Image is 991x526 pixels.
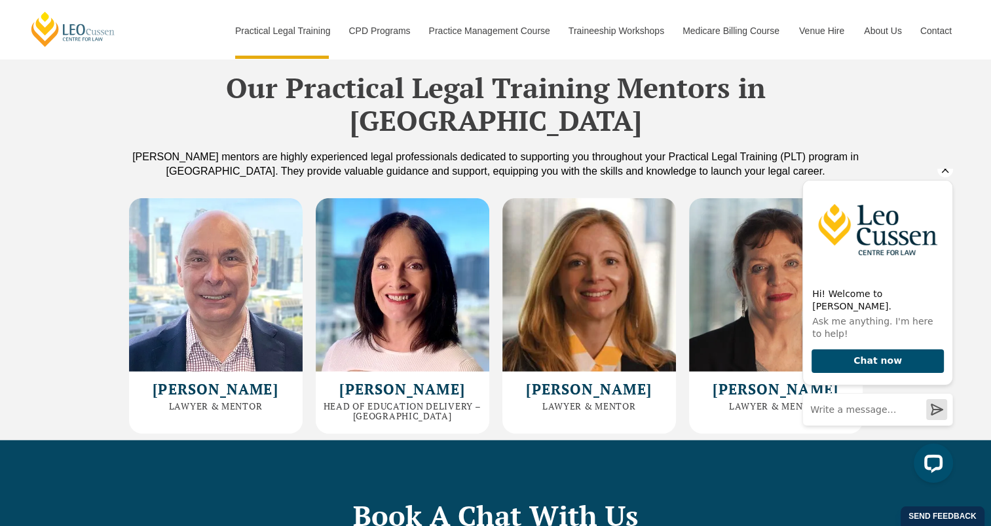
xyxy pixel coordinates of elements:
h2: [PERSON_NAME] [136,381,296,397]
a: Practical Legal Training [225,3,339,59]
a: Medicare Billing Course [673,3,789,59]
h3: Lawyer & Mentor [509,401,669,411]
a: Traineeship Workshops [559,3,673,59]
h2: [PERSON_NAME] [696,381,856,397]
button: Open LiveChat chat widget [122,275,161,314]
h3: Head of Education Delivery – [GEOGRAPHIC_DATA] [322,401,483,421]
img: Silvio De Luca Lawyer & Mentor [129,198,303,372]
img: Tracy Reeves Head of Education Delivery – QLD [316,198,489,372]
h2: [PERSON_NAME] [509,381,669,397]
a: Practice Management Course [419,3,559,59]
h3: Lawyer & Mentor [136,401,296,411]
a: Contact [910,3,962,59]
h2: Hi! Welcome to [PERSON_NAME]. [20,119,151,144]
a: About Us [854,3,910,59]
a: CPD Programs [339,3,419,59]
div: [PERSON_NAME] mentors are highly experienced legal professionals dedicated to supporting you thro... [122,150,869,179]
a: Venue Hire [789,3,854,59]
button: Send a message [134,230,155,251]
iframe: LiveChat chat widget [792,169,958,493]
img: Claire Humble Lawyer & Mentor [689,198,863,372]
h2: Our Practical Legal Training Mentors in [GEOGRAPHIC_DATA] [122,71,869,137]
input: Write a message… [11,225,160,256]
h2: [PERSON_NAME] [322,381,483,397]
p: Ask me anything. I'm here to help! [20,147,151,171]
h3: Lawyer & Mentor [696,401,856,411]
img: Leo Cussen Centre for Law [11,12,160,110]
button: Chat now [20,181,152,205]
a: [PERSON_NAME] Centre for Law [29,10,117,48]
